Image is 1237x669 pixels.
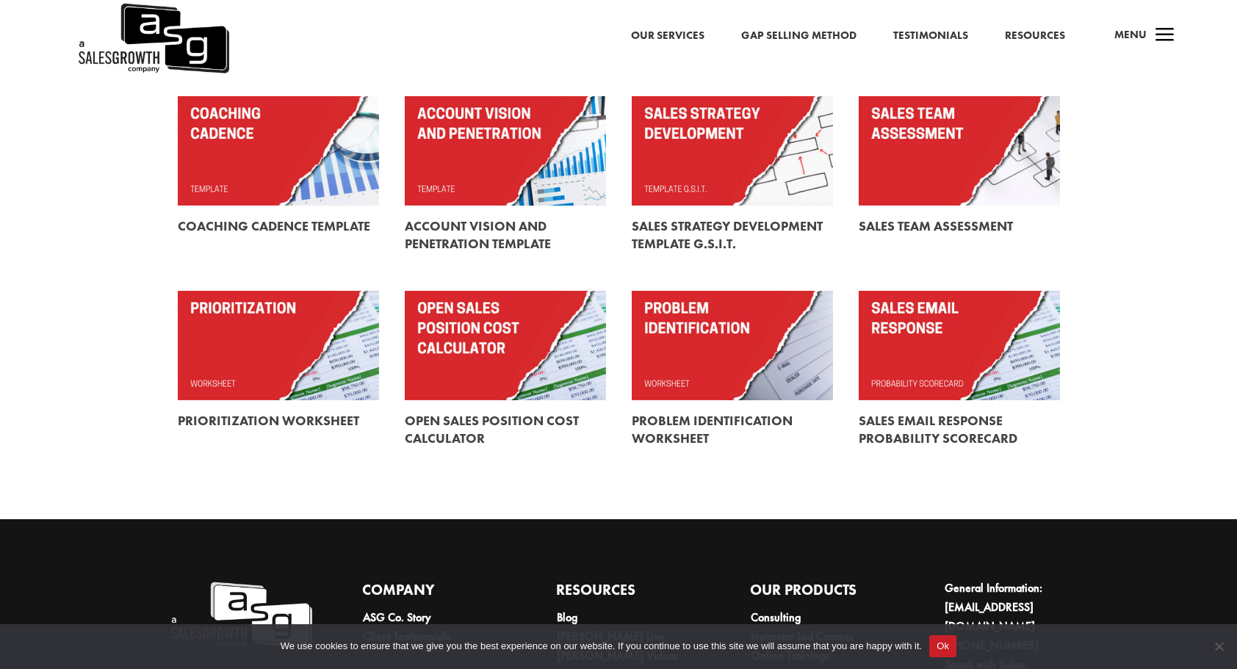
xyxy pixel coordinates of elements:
[1150,21,1180,51] span: a
[169,579,312,651] img: A Sales Growth Company
[281,639,922,654] span: We use cookies to ensure that we give you the best experience on our website. If you continue to ...
[363,610,431,625] a: ASG Co. Story
[1005,26,1065,46] a: Resources
[362,579,505,608] h4: Company
[945,579,1087,636] li: General Information:
[1114,27,1147,42] span: Menu
[929,635,956,657] button: Ok
[945,599,1035,634] a: [EMAIL_ADDRESS][DOMAIN_NAME]
[556,579,699,608] h4: Resources
[893,26,968,46] a: Testimonials
[741,26,856,46] a: Gap Selling Method
[750,579,893,608] h4: Our Products
[751,610,801,625] a: Consulting
[1211,639,1226,654] span: No
[557,610,577,625] a: Blog
[631,26,704,46] a: Our Services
